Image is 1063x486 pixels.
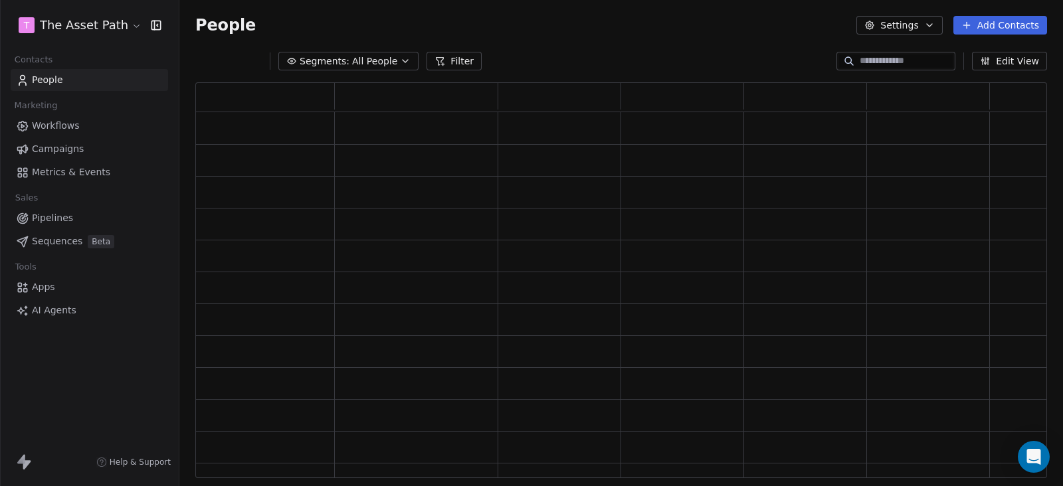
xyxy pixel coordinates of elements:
span: Sequences [32,234,82,248]
span: Apps [32,280,55,294]
button: Settings [856,16,942,35]
span: Workflows [32,119,80,133]
span: Sales [9,188,44,208]
span: Segments: [300,54,349,68]
span: Campaigns [32,142,84,156]
span: Tools [9,257,42,277]
a: Metrics & Events [11,161,168,183]
span: The Asset Path [40,17,128,34]
a: Workflows [11,115,168,137]
button: Add Contacts [953,16,1047,35]
a: People [11,69,168,91]
a: SequencesBeta [11,230,168,252]
span: Contacts [9,50,58,70]
span: Pipelines [32,211,73,225]
div: Open Intercom Messenger [1018,441,1050,473]
button: TThe Asset Path [16,14,142,37]
span: All People [352,54,397,68]
a: AI Agents [11,299,168,321]
span: People [32,73,63,87]
span: Metrics & Events [32,165,110,179]
span: Help & Support [110,457,171,467]
span: People [195,15,256,35]
a: Pipelines [11,207,168,229]
button: Filter [427,52,482,70]
a: Help & Support [96,457,171,467]
span: AI Agents [32,303,76,317]
a: Campaigns [11,138,168,160]
a: Apps [11,276,168,298]
span: T [24,19,30,32]
button: Edit View [972,52,1047,70]
span: Marketing [9,96,63,116]
span: Beta [88,235,114,248]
